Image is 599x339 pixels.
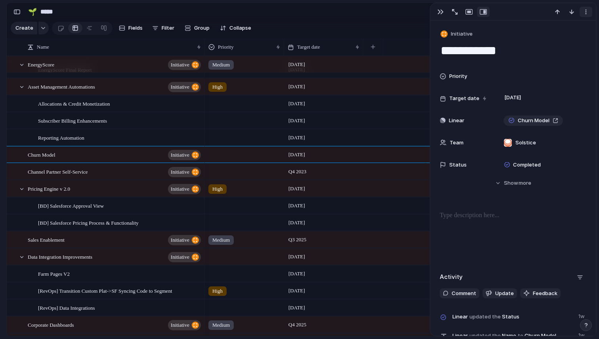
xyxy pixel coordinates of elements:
button: Collapse [217,22,254,34]
button: initiative [168,320,201,330]
span: Q3 2025 [286,235,308,244]
span: Reporting Automation [38,133,84,142]
span: Churn Model [518,117,549,125]
div: 🌱 [28,6,37,17]
span: Solstice [515,139,536,147]
span: Linear [452,313,468,321]
span: Status [449,161,467,169]
span: Churn Model [28,150,55,159]
span: Medium [212,236,230,244]
button: initiative [168,252,201,262]
span: [DATE] [286,82,307,91]
span: [DATE] [286,269,307,278]
span: [DATE] [286,99,307,108]
span: more [519,179,531,187]
span: Channel Partner Self-Service [28,167,88,176]
span: Completed [513,161,541,169]
span: [RevOps] Data Integrations [38,303,95,312]
span: Status [452,311,574,322]
span: Corporate Dashboards [28,320,74,329]
button: initiative [168,184,201,194]
span: Subscriber Billing Enhancements [38,116,107,125]
span: initiative [171,59,189,70]
span: Q4 2025 [286,320,308,330]
span: updated the [469,313,501,321]
span: [BD] Salesforce Approval View [38,201,104,210]
button: initiative [168,60,201,70]
span: Fields [128,24,143,32]
span: Initiative [451,30,473,38]
span: Medium [212,321,230,329]
span: initiative [171,320,189,331]
span: Target date [449,95,479,102]
span: Priority [218,43,234,51]
span: Comment [452,290,476,297]
button: initiative [168,167,201,177]
span: Target date [297,43,320,51]
h2: Activity [440,273,463,282]
span: [DATE] [286,150,307,159]
span: [DATE] [286,116,307,125]
button: initiative [168,150,201,160]
span: Sales Enablement [28,235,65,244]
span: High [212,83,223,91]
button: Group [181,22,214,34]
button: Filter [149,22,177,34]
span: Filter [162,24,174,32]
button: Create [11,22,37,34]
span: [DATE] [286,133,307,142]
span: Allocations & Credit Monetization [38,99,110,108]
span: Group [194,24,210,32]
span: [RevOps] Transition Custom Plat->SF Syncing Code to Segment [38,286,172,295]
span: [DATE] [286,218,307,227]
span: 1w [578,311,586,320]
span: initiative [171,167,189,178]
button: Initiative [439,28,475,40]
span: initiative [171,150,189,161]
button: 🌱 [26,6,39,18]
span: initiative [171,252,189,263]
span: [DATE] [286,60,307,69]
button: Fields [116,22,146,34]
span: Priority [449,72,467,80]
span: EnergyScore [28,60,54,69]
span: [DATE] [502,93,523,102]
span: [DATE] [286,252,307,261]
span: Q4 2023 [286,167,308,176]
span: Show [504,179,518,187]
span: Asset Management Automations [28,82,95,91]
button: Comment [440,288,479,299]
button: Update [483,288,517,299]
span: [DATE] [286,286,307,295]
span: Farm Pages V2 [38,269,70,278]
span: Create [15,24,33,32]
span: Collapse [229,24,251,32]
span: Linear [449,117,464,125]
button: initiative [168,82,201,92]
span: [DATE] [286,184,307,193]
span: Name [37,43,49,51]
span: initiative [171,235,189,246]
button: Showmore [440,176,586,190]
button: initiative [168,235,201,245]
button: Feedback [520,288,561,299]
span: Medium [212,61,230,69]
span: initiative [171,81,189,93]
span: High [212,287,223,295]
a: Churn Model [504,116,563,126]
span: Data Integration Improvements [28,252,92,261]
span: Team [450,139,464,147]
span: [BD] Salesforce Pricing Process & Functionality [38,218,139,227]
span: [DATE] [286,201,307,210]
span: Pricing Engine v 2.0 [28,184,70,193]
span: Update [495,290,514,297]
span: High [212,185,223,193]
span: initiative [171,184,189,195]
span: Feedback [533,290,557,297]
span: [DATE] [286,303,307,312]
